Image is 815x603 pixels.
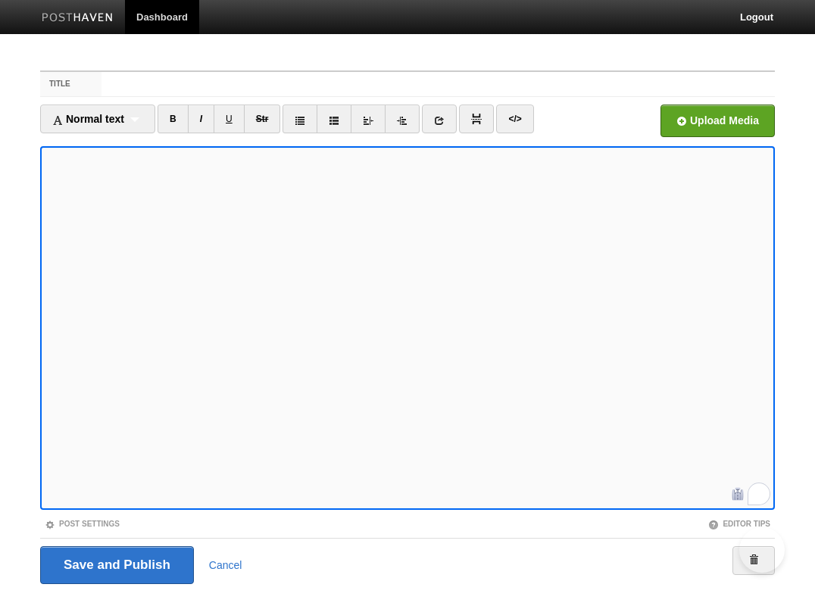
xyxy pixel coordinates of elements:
a: B [158,105,189,133]
img: Posthaven-bar [42,13,114,24]
a: </> [496,105,533,133]
a: I [188,105,214,133]
iframe: Help Scout Beacon - Open [739,527,785,573]
input: Save and Publish [40,546,194,584]
a: Cancel [209,559,242,571]
a: Post Settings [45,520,120,528]
a: Str [244,105,281,133]
del: Str [256,114,269,124]
a: Editor Tips [708,520,770,528]
img: pagebreak-icon.png [471,114,482,124]
span: Normal text [52,113,124,125]
label: Title [40,72,101,96]
a: U [214,105,245,133]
